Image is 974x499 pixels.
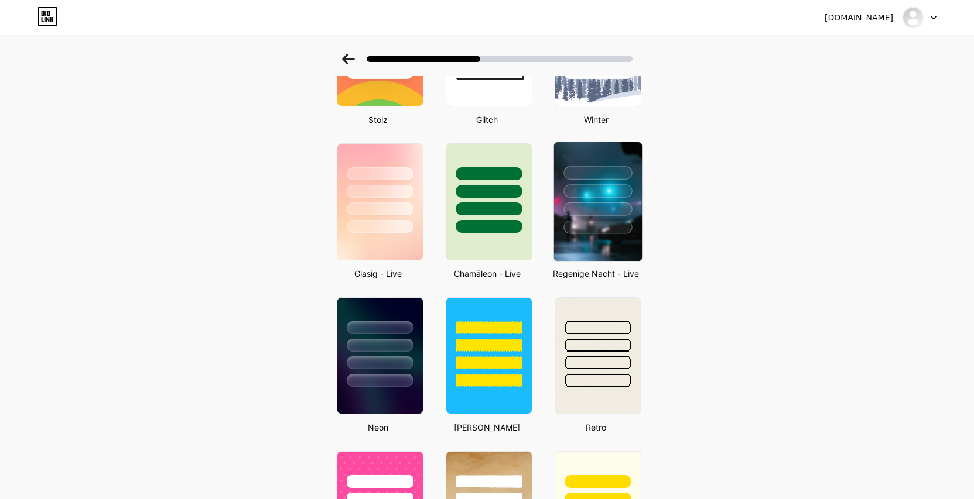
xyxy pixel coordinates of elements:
div: Regenige Nacht - Live [551,267,641,280]
div: Neon [333,421,423,433]
div: [PERSON_NAME] [442,421,532,433]
div: [DOMAIN_NAME] [825,12,893,24]
div: Chamäleon - Live [442,267,532,280]
img: rainy_night.jpg [553,142,641,261]
div: Glitch [442,113,532,126]
div: Glasig - Live [333,267,423,280]
div: Retro [551,421,641,433]
div: Winter [551,113,641,126]
img: pationtour [902,6,924,29]
div: Stolz [333,113,423,126]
